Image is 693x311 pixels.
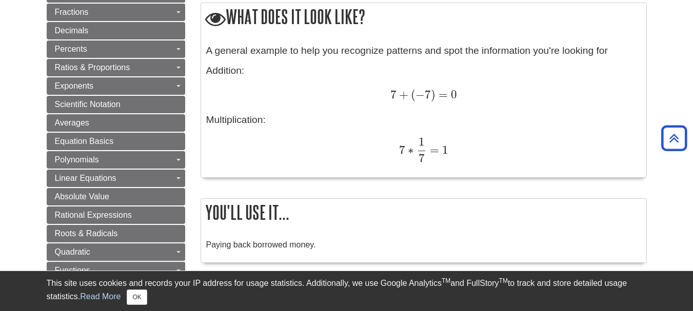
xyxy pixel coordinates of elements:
span: Linear Equations [55,174,116,182]
span: = [427,143,439,157]
span: − [415,88,425,101]
span: 7 [399,143,405,157]
span: Exponents [55,81,94,90]
h2: What does it look like? [201,3,646,32]
span: Equation Basics [55,137,114,146]
span: Absolute Value [55,192,109,201]
a: Decimals [47,22,185,39]
span: Averages [55,118,89,127]
sup: TM [442,277,450,284]
span: Functions [55,266,90,275]
p: A general example to help you recognize patterns and spot the information you're looking for [206,44,641,58]
span: Paying back borrowed money. [206,240,316,249]
div: Addition: Multiplication: [206,44,641,172]
span: Roots & Radicals [55,229,118,238]
span: Ratios & Proportions [55,63,130,72]
span: + [397,88,408,101]
a: Fractions [47,4,185,21]
span: Quadratic [55,247,90,256]
a: Absolute Value [47,188,185,205]
span: 7 [425,88,431,101]
a: Read More [80,292,121,301]
span: = [435,88,448,101]
span: 1 [419,135,425,149]
span: Percents [55,45,87,53]
a: Percents [47,40,185,58]
span: ∗ [405,143,414,157]
a: Exponents [47,77,185,95]
span: Decimals [55,26,89,35]
div: This site uses cookies and records your IP address for usage statistics. Additionally, we use Goo... [47,277,647,305]
span: Rational Expressions [55,211,132,219]
a: Roots & Radicals [47,225,185,242]
a: Scientific Notation [47,96,185,113]
span: 0 [448,88,457,101]
a: Quadratic [47,243,185,261]
a: Rational Expressions [47,206,185,224]
span: Scientific Notation [55,100,121,109]
a: Linear Equations [47,170,185,187]
span: 7 [419,151,425,165]
span: 7 [390,88,397,101]
sup: TM [499,277,508,284]
a: Ratios & Proportions [47,59,185,76]
span: Polynomials [55,155,99,164]
a: Polynomials [47,151,185,169]
span: ) [431,88,435,101]
h2: You'll use it... [201,199,646,226]
a: Equation Basics [47,133,185,150]
a: Averages [47,114,185,132]
span: ( [408,88,415,101]
a: Back to Top [658,131,690,145]
span: 1 [439,143,448,157]
span: Fractions [55,8,89,16]
a: Functions [47,262,185,279]
button: Close [127,289,147,305]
